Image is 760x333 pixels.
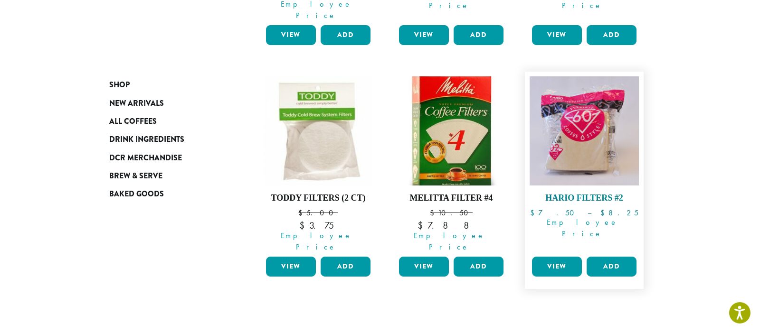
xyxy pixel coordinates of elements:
span: New Arrivals [109,98,164,110]
bdi: 10.50 [430,208,473,218]
bdi: 3.75 [299,219,337,231]
h4: Hario Filters #2 [530,193,639,203]
span: $ [418,219,427,231]
a: View [266,25,316,45]
img: Toddy-Filters-e1551570423916-300x300.jpg [264,76,373,185]
span: Baked Goods [109,188,164,200]
a: Melitta Filter #4 $10.50 Employee Price [397,76,506,253]
span: $ [600,208,608,218]
button: Add [587,25,636,45]
span: – [588,208,591,218]
bdi: 5.00 [298,208,338,218]
span: $ [530,208,538,218]
a: View [399,257,449,277]
h4: Melitta Filter #4 [397,193,506,203]
a: View [399,25,449,45]
span: All Coffees [109,116,157,128]
a: Drink Ingredients [109,130,223,148]
a: View [532,257,582,277]
a: Toddy Filters (2 ct) $5.00 Employee Price [264,76,373,253]
button: Add [321,257,370,277]
a: View [266,257,316,277]
button: Add [454,257,503,277]
span: $ [299,219,309,231]
h4: Toddy Filters (2 ct) [264,193,373,203]
a: DCR Merchandise [109,149,223,167]
img: DCR_HARIO_FILTERS_600x600px-300x300.jpg [530,76,639,185]
a: All Coffees [109,112,223,130]
button: Add [587,257,636,277]
a: View [532,25,582,45]
a: New Arrivals [109,94,223,112]
span: Employee Price [393,230,506,253]
bdi: 8.25 [600,208,638,218]
span: Drink Ingredients [109,134,184,146]
span: Shop [109,79,130,91]
span: $ [298,208,306,218]
span: Employee Price [526,217,639,240]
a: Brew & Serve [109,167,223,185]
button: Add [454,25,503,45]
span: $ [430,208,438,218]
a: Shop [109,76,223,94]
span: Brew & Serve [109,170,162,182]
span: DCR Merchandise [109,152,182,164]
img: 4-Cone-Filters-300x300.jpg [397,76,506,185]
bdi: 7.88 [418,219,484,231]
a: Hario Filters #2 Employee Price [530,76,639,253]
a: Baked Goods [109,185,223,203]
button: Add [321,25,370,45]
bdi: 7.50 [530,208,579,218]
span: Employee Price [260,230,373,253]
